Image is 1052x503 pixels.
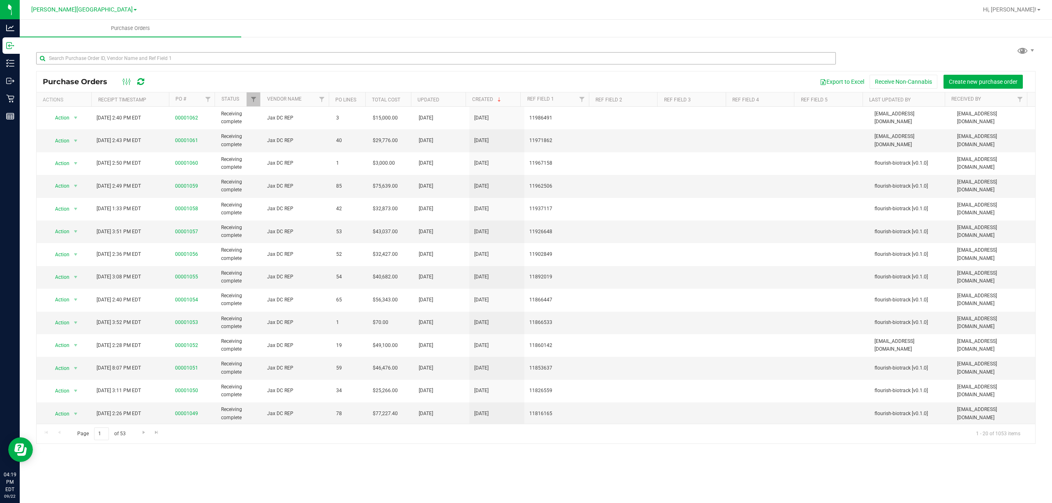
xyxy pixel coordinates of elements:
span: [DATE] 8:07 PM EDT [97,364,141,372]
a: Ref Field 5 [801,97,828,103]
span: [DATE] 2:50 PM EDT [97,159,141,167]
span: [DATE] 2:36 PM EDT [97,250,141,258]
span: 11967158 [529,159,588,167]
a: PO # [175,96,186,102]
span: Jax DC REP [267,137,326,145]
span: 11866533 [529,319,588,326]
iframe: Resource center [8,437,33,462]
span: select [70,408,81,420]
span: [EMAIL_ADDRESS][DOMAIN_NAME] [957,292,1030,308]
span: select [70,340,81,351]
span: Action [48,271,70,283]
span: Jax DC REP [267,159,326,167]
span: select [70,385,81,397]
span: Jax DC REP [267,364,326,372]
span: [DATE] [419,387,433,395]
a: 00001049 [175,411,198,416]
a: 00001060 [175,160,198,166]
span: [DATE] [474,228,489,236]
a: Filter [1013,92,1027,106]
span: Page of 53 [70,427,132,440]
span: $77,227.40 [373,410,398,418]
span: [DATE] 3:52 PM EDT [97,319,141,326]
span: $43,037.00 [373,228,398,236]
span: Receiving complete [221,201,257,217]
span: [DATE] [419,319,433,326]
a: 00001058 [175,206,198,211]
span: [DATE] [419,182,433,190]
span: [DATE] 2:26 PM EDT [97,410,141,418]
a: 00001055 [175,274,198,280]
span: Jax DC REP [267,228,326,236]
button: Export to Excel [814,75,870,89]
span: Jax DC REP [267,410,326,418]
a: 00001059 [175,183,198,189]
span: 1 [336,159,363,167]
inline-svg: Reports [6,112,14,120]
a: Updated [418,97,439,103]
span: Action [48,249,70,260]
span: select [70,180,81,192]
span: [DATE] [419,159,433,167]
span: [EMAIL_ADDRESS][DOMAIN_NAME] [957,338,1030,353]
button: Receive Non-Cannabis [870,75,937,89]
span: Receiving complete [221,406,257,421]
span: Jax DC REP [267,250,326,258]
span: [DATE] 3:08 PM EDT [97,273,141,281]
span: [DATE] [419,364,433,372]
span: flourish-biotrack [v0.1.0] [874,319,948,326]
span: Hi, [PERSON_NAME]! [983,6,1036,13]
a: 00001054 [175,297,198,303]
span: $56,343.00 [373,296,398,304]
span: Action [48,135,70,147]
a: 00001050 [175,388,198,393]
span: 11962506 [529,182,588,190]
a: Received By [951,96,981,102]
span: 11971862 [529,137,588,145]
span: [DATE] [419,296,433,304]
a: Ref Field 1 [527,96,554,102]
span: [DATE] [419,250,433,258]
span: 54 [336,273,363,281]
span: 11892019 [529,273,588,281]
a: Filter [201,92,215,106]
span: [DATE] [419,228,433,236]
span: flourish-biotrack [v0.1.0] [874,387,948,395]
span: [EMAIL_ADDRESS][DOMAIN_NAME] [957,178,1030,194]
span: 52 [336,250,363,258]
span: 11902849 [529,250,588,258]
span: [DATE] [419,114,433,122]
span: [DATE] 2:43 PM EDT [97,137,141,145]
a: Filter [247,92,260,106]
span: [EMAIL_ADDRESS][DOMAIN_NAME] [957,315,1030,331]
span: 3 [336,114,363,122]
span: 40 [336,137,363,145]
span: 34 [336,387,363,395]
span: Receiving complete [221,338,257,353]
span: Jax DC REP [267,342,326,349]
span: 53 [336,228,363,236]
span: $25,266.00 [373,387,398,395]
span: Action [48,158,70,169]
span: Jax DC REP [267,273,326,281]
span: Receiving complete [221,292,257,308]
a: Go to the next page [138,427,150,439]
span: $40,682.00 [373,273,398,281]
span: [DATE] [474,364,489,372]
span: [EMAIL_ADDRESS][DOMAIN_NAME] [957,383,1030,399]
span: flourish-biotrack [v0.1.0] [874,228,948,236]
span: [DATE] [474,159,489,167]
span: Jax DC REP [267,205,326,213]
span: Action [48,226,70,237]
span: [EMAIL_ADDRESS][DOMAIN_NAME] [874,133,948,148]
span: Receiving complete [221,269,257,285]
span: Receiving complete [221,383,257,399]
span: Purchase Orders [100,25,161,32]
span: flourish-biotrack [v0.1.0] [874,182,948,190]
span: Receiving complete [221,156,257,171]
span: [DATE] [419,273,433,281]
span: 85 [336,182,363,190]
a: Created [472,96,503,102]
span: [DATE] [474,182,489,190]
span: Receiving complete [221,246,257,262]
